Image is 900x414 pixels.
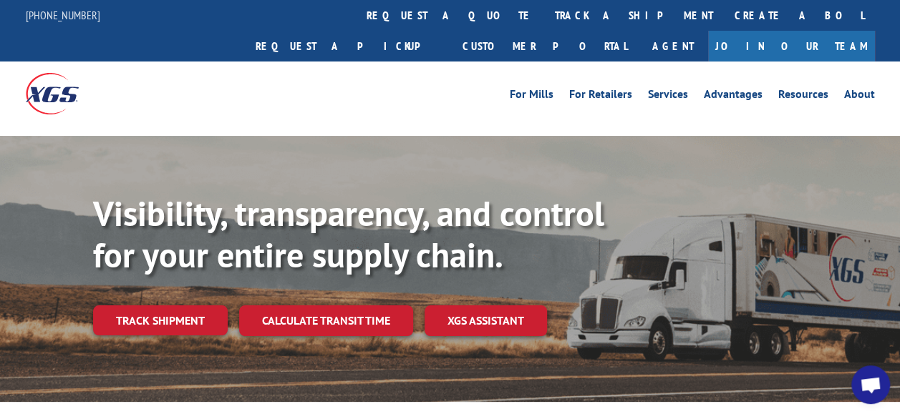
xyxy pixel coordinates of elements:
[704,89,763,104] a: Advantages
[245,31,452,61] a: Request a pickup
[239,305,413,336] a: Calculate transit time
[851,365,890,404] div: Open chat
[425,305,547,336] a: XGS ASSISTANT
[708,31,875,61] a: Join Our Team
[778,89,828,104] a: Resources
[569,89,632,104] a: For Retailers
[638,31,708,61] a: Agent
[26,8,100,22] a: [PHONE_NUMBER]
[510,89,553,104] a: For Mills
[93,305,228,335] a: Track shipment
[648,89,688,104] a: Services
[844,89,875,104] a: About
[452,31,638,61] a: Customer Portal
[93,191,604,277] b: Visibility, transparency, and control for your entire supply chain.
